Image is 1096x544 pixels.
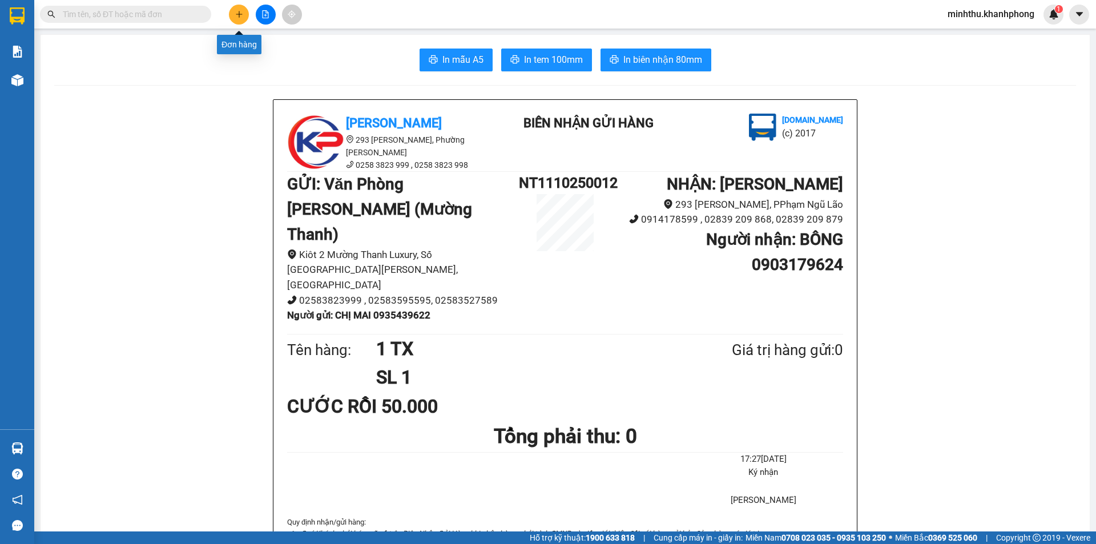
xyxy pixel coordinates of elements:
[11,442,23,454] img: warehouse-icon
[11,74,23,86] img: warehouse-icon
[654,531,743,544] span: Cung cấp máy in - giấy in:
[501,49,592,71] button: printerIn tem 100mm
[429,55,438,66] span: printer
[346,116,442,130] b: [PERSON_NAME]
[938,7,1043,21] span: minhthu.khanhphong
[420,49,493,71] button: printerIn mẫu A5
[1057,5,1061,13] span: 1
[895,531,977,544] span: Miền Bắc
[287,392,470,421] div: CƯỚC RỒI 50.000
[684,494,843,507] li: [PERSON_NAME]
[287,247,519,293] li: Kiôt 2 Mường Thanh Luxury, Số [GEOGRAPHIC_DATA][PERSON_NAME], [GEOGRAPHIC_DATA]
[523,116,654,130] b: BIÊN NHẬN GỬI HÀNG
[928,533,977,542] strong: 0369 525 060
[287,295,297,305] span: phone
[346,160,354,168] span: phone
[782,126,843,140] li: (c) 2017
[1074,9,1085,19] span: caret-down
[889,535,892,540] span: ⚪️
[442,53,483,67] span: In mẫu A5
[287,159,493,171] li: 0258 3823 999 , 0258 3823 998
[1049,9,1059,19] img: icon-new-feature
[287,421,843,452] h1: Tổng phải thu: 0
[1033,534,1041,542] span: copyright
[261,10,269,18] span: file-add
[287,114,344,171] img: logo.jpg
[706,230,843,274] b: Người nhận : BÔNG 0903179624
[229,5,249,25] button: plus
[10,7,25,25] img: logo-vxr
[376,335,676,363] h1: 1 TX
[781,533,886,542] strong: 0708 023 035 - 0935 103 250
[217,35,261,54] div: Đơn hàng
[287,175,472,244] b: GỬI : Văn Phòng [PERSON_NAME] (Mường Thanh)
[12,520,23,531] span: message
[684,453,843,466] li: 17:27[DATE]
[611,197,843,212] li: 293 [PERSON_NAME], PPhạm Ngũ Lão
[301,529,760,538] i: Quý Khách phải báo mã số trên Biên Nhận Gửi Hàng khi nhận hàng, phải trình CMND và giấy giới thiệ...
[287,249,297,259] span: environment
[663,199,673,209] span: environment
[629,214,639,224] span: phone
[256,5,276,25] button: file-add
[676,339,843,362] div: Giá trị hàng gửi: 0
[346,135,354,143] span: environment
[746,531,886,544] span: Miền Nam
[287,339,376,362] div: Tên hàng:
[610,55,619,66] span: printer
[288,10,296,18] span: aim
[684,466,843,479] li: Ký nhận
[601,49,711,71] button: printerIn biên nhận 80mm
[586,533,635,542] strong: 1900 633 818
[376,363,676,392] h1: SL 1
[519,172,611,194] h1: NT1110250012
[782,115,843,124] b: [DOMAIN_NAME]
[287,134,493,159] li: 293 [PERSON_NAME], Phường [PERSON_NAME]
[524,53,583,67] span: In tem 100mm
[282,5,302,25] button: aim
[643,531,645,544] span: |
[287,309,430,321] b: Người gửi : CHỊ MAI 0935439622
[749,114,776,141] img: logo.jpg
[12,469,23,479] span: question-circle
[47,10,55,18] span: search
[510,55,519,66] span: printer
[986,531,988,544] span: |
[667,175,843,194] b: NHẬN : [PERSON_NAME]
[1069,5,1089,25] button: caret-down
[623,53,702,67] span: In biên nhận 80mm
[235,10,243,18] span: plus
[63,8,198,21] input: Tìm tên, số ĐT hoặc mã đơn
[611,212,843,227] li: 0914178599 , 02839 209 868, 02839 209 879
[12,494,23,505] span: notification
[287,293,519,308] li: 02583823999 , 02583595595, 02583527589
[530,531,635,544] span: Hỗ trợ kỹ thuật:
[1055,5,1063,13] sup: 1
[11,46,23,58] img: solution-icon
